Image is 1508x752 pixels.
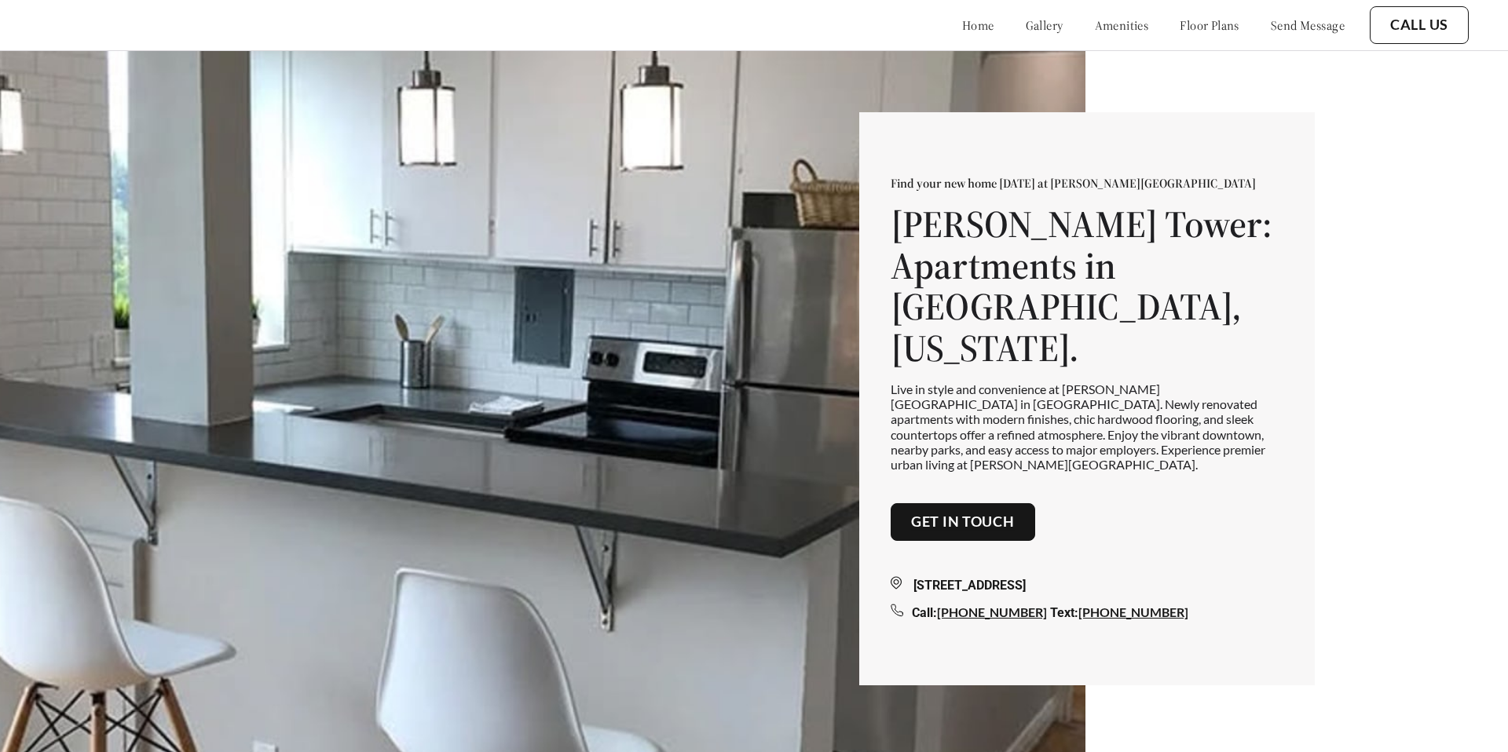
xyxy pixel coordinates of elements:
[891,576,1283,595] div: [STREET_ADDRESS]
[891,203,1283,369] h1: [PERSON_NAME] Tower: Apartments in [GEOGRAPHIC_DATA], [US_STATE].
[1095,17,1149,33] a: amenities
[1050,605,1078,620] span: Text:
[891,381,1283,472] p: Live in style and convenience at [PERSON_NAME][GEOGRAPHIC_DATA] in [GEOGRAPHIC_DATA]. Newly renov...
[911,513,1015,531] a: Get in touch
[1271,17,1345,33] a: send message
[1370,6,1469,44] button: Call Us
[912,605,937,620] span: Call:
[1078,604,1188,619] a: [PHONE_NUMBER]
[891,175,1283,191] p: Find your new home [DATE] at [PERSON_NAME][GEOGRAPHIC_DATA]
[1026,17,1063,33] a: gallery
[962,17,994,33] a: home
[1390,16,1448,34] a: Call Us
[937,604,1047,619] a: [PHONE_NUMBER]
[1180,17,1239,33] a: floor plans
[891,503,1035,541] button: Get in touch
